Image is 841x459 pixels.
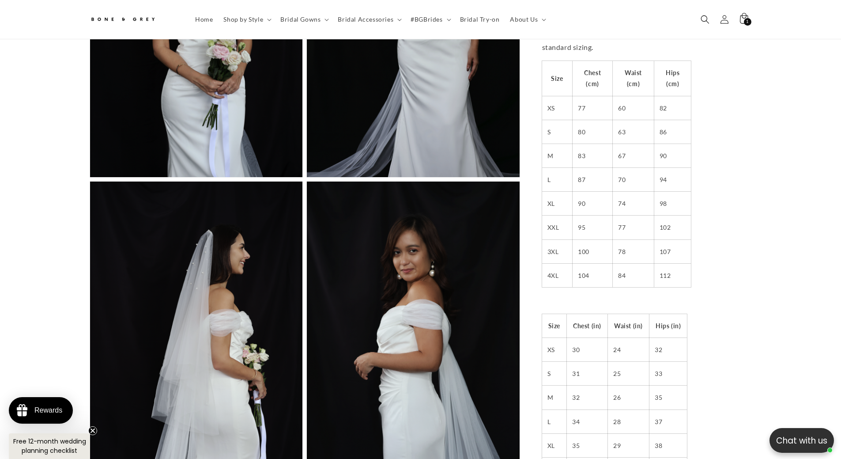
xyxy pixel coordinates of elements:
span: Bridal Accessories [338,15,393,23]
summary: Search [695,10,715,29]
span: About Us [510,15,538,23]
th: Size [542,61,573,96]
td: 80 [573,120,613,144]
td: 38 [649,433,687,457]
td: 37 [649,410,687,433]
summary: Bridal Gowns [275,10,332,29]
td: 84 [613,263,654,287]
td: 35 [649,386,687,410]
button: Close teaser [88,426,97,435]
th: Hips (in) [649,314,687,338]
div: Rewards [34,406,62,414]
span: Bridal Try-on [460,15,500,23]
td: XS [542,96,573,120]
td: 26 [607,386,649,410]
td: L [542,410,567,433]
td: 32 [566,386,607,410]
th: Chest (in) [566,314,607,338]
td: 95 [573,216,613,239]
th: Waist (in) [607,314,649,338]
td: 98 [654,192,691,216]
th: Chest (cm) [573,61,613,96]
span: 1 [746,18,749,26]
td: 35 [566,433,607,457]
span: Home [195,15,213,23]
td: 78 [613,239,654,263]
div: [DATE] [104,218,122,228]
div: [DATE] [504,239,522,249]
td: 86 [654,120,691,144]
span: Free 12-month wedding planning checklist [13,437,86,455]
td: XL [542,192,573,216]
summary: About Us [505,10,550,29]
a: 4306360 [PERSON_NAME] [DATE] I had an amazing experience with [PERSON_NAME] during my appointment... [133,48,262,317]
td: 34 [566,410,607,433]
img: Bone and Grey Bridal [90,12,156,27]
td: 29 [607,433,649,457]
span: Shop by Style [223,15,263,23]
a: Bone and Grey Bridal [86,9,181,30]
td: M [542,144,573,167]
a: 954611 [PERSON_NAME] [DATE] I got to wear [PERSON_NAME] for my wedding day, and I got so many com... [400,48,529,329]
td: 90 [573,192,613,216]
div: I got to wear [PERSON_NAME] for my wedding day, and I got so many compliments from our guests! I ... [407,264,522,325]
td: 83 [573,144,613,167]
summary: Shop by Style [218,10,275,29]
td: 25 [607,362,649,386]
td: L [542,167,573,191]
td: 63 [613,120,654,144]
td: 87 [573,167,613,191]
p: Chat with us [769,434,834,447]
td: 77 [613,216,654,239]
img: 2049217 [269,48,393,230]
div: [PERSON_NAME] [140,218,198,228]
div: [PERSON_NAME] [407,239,465,249]
a: Home [190,10,218,29]
td: 67 [613,144,654,167]
td: 31 [566,362,607,386]
button: Write a review [603,16,662,31]
div: [DATE] [238,218,256,228]
td: 30 [566,338,607,361]
img: 4306360 [136,48,260,214]
td: 74 [613,192,654,216]
td: S [542,362,567,386]
th: Size [542,314,567,338]
img: 954611 [402,48,527,235]
td: M [542,386,567,410]
td: 77 [573,96,613,120]
td: 28 [607,410,649,433]
td: 82 [654,96,691,120]
div: I had a great time trying on gowns with [PERSON_NAME]! She made me feel so comfortable and I was ... [7,243,122,304]
div: I had an amazing experience with [PERSON_NAME] during my appointment! She was there every step of... [140,243,256,313]
td: 24 [607,338,649,361]
img: 4306368 [2,48,127,214]
th: Hips (cm) [654,61,691,96]
td: S [542,120,573,144]
summary: Bridal Accessories [332,10,405,29]
div: [DATE] [371,235,389,244]
th: Waist (cm) [613,61,654,96]
a: 2049217 Altynay S [DATE] I was searching for a minimal wedding dress for ages and I’m so happy th... [267,48,396,324]
span: Bridal Gowns [280,15,321,23]
span: #BGBrides [411,15,442,23]
td: 60 [613,96,654,120]
summary: #BGBrides [405,10,454,29]
td: 107 [654,239,691,263]
td: XS [542,338,567,361]
td: 104 [573,263,613,287]
div: Free 12-month wedding planning checklistClose teaser [9,433,90,459]
td: 4XL [542,263,573,287]
td: 112 [654,263,691,287]
td: 70 [613,167,654,191]
td: 102 [654,216,691,239]
div: I was searching for a minimal wedding dress for ages and I’m so happy that I found Bone & Grey. T... [273,259,389,320]
td: XXL [542,216,573,239]
td: 32 [649,338,687,361]
td: 94 [654,167,691,191]
div: [US_STATE][PERSON_NAME] [7,218,104,228]
td: XL [542,433,567,457]
a: Bridal Try-on [455,10,505,29]
td: 100 [573,239,613,263]
td: 33 [649,362,687,386]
